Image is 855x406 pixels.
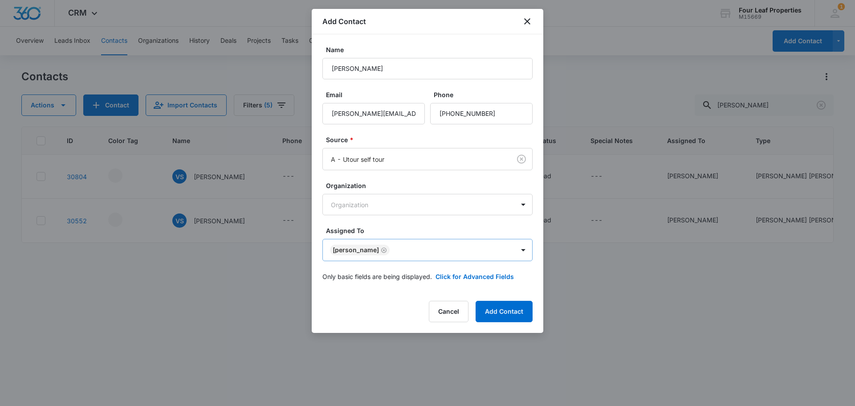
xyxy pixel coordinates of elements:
label: Assigned To [326,226,536,235]
input: Name [322,58,533,79]
button: close [522,16,533,27]
button: Click for Advanced Fields [436,272,514,281]
div: Remove Eleida Romero [379,247,387,253]
label: Phone [434,90,536,99]
h1: Add Contact [322,16,366,27]
button: Add Contact [476,301,533,322]
label: Source [326,135,536,144]
button: Cancel [429,301,468,322]
input: Email [322,103,425,124]
label: Organization [326,181,536,190]
label: Email [326,90,428,99]
label: Name [326,45,536,54]
button: Clear [514,152,529,166]
div: [PERSON_NAME] [333,247,379,253]
p: Only basic fields are being displayed. [322,272,432,281]
input: Phone [430,103,533,124]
